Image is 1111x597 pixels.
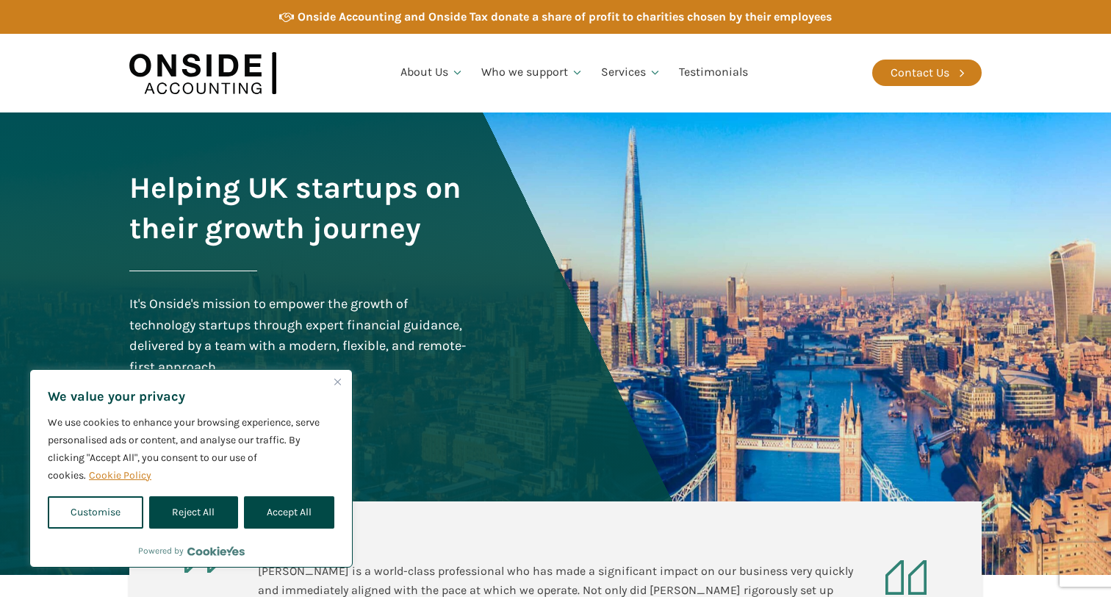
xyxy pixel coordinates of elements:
[392,48,472,98] a: About Us
[334,379,341,385] img: Close
[187,546,245,556] a: Visit CookieYes website
[129,45,276,101] img: Onside Accounting
[129,168,470,249] h1: Helping UK startups on their growth journey
[129,293,470,378] div: It's Onside's mission to empower the growth of technology startups through expert financial guida...
[472,48,592,98] a: Who we support
[48,387,334,405] p: We value your privacy
[244,496,334,529] button: Accept All
[48,414,334,485] p: We use cookies to enhance your browsing experience, serve personalised ads or content, and analys...
[298,7,832,26] div: Onside Accounting and Onside Tax donate a share of profit to charities chosen by their employees
[670,48,757,98] a: Testimonials
[149,496,237,529] button: Reject All
[48,496,143,529] button: Customise
[891,63,949,82] div: Contact Us
[138,543,245,558] div: Powered by
[88,468,152,482] a: Cookie Policy
[328,373,346,390] button: Close
[29,369,353,568] div: We value your privacy
[592,48,670,98] a: Services
[872,60,982,86] a: Contact Us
